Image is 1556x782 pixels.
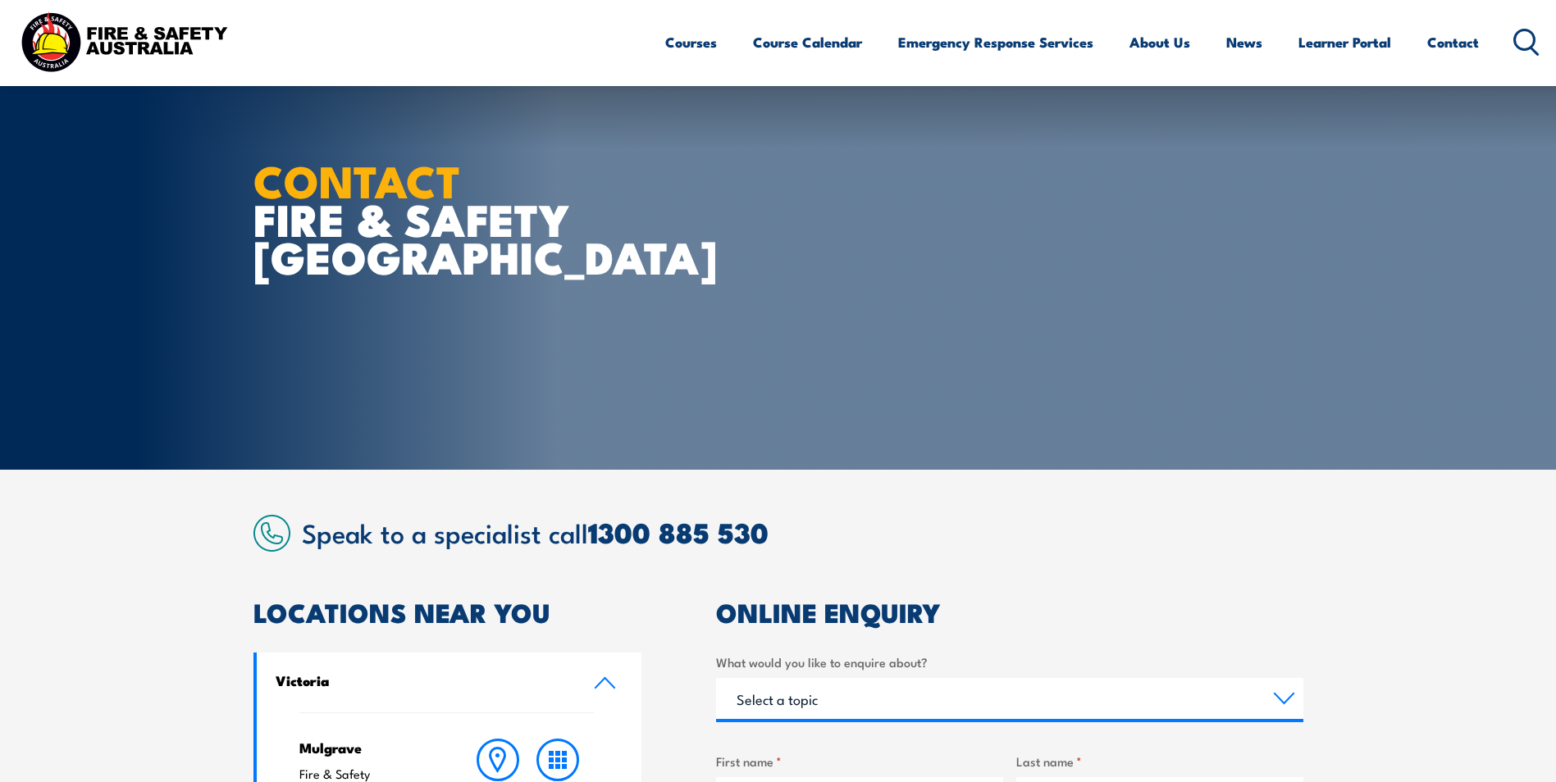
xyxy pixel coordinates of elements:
[753,20,862,64] a: Course Calendar
[1226,20,1262,64] a: News
[898,20,1093,64] a: Emergency Response Services
[716,652,1303,671] label: What would you like to enquire about?
[257,652,642,712] a: Victoria
[588,510,769,553] a: 1300 885 530
[253,145,461,213] strong: CONTACT
[276,671,569,689] h4: Victoria
[665,20,717,64] a: Courses
[299,739,436,757] h4: Mulgrave
[716,752,1003,771] label: First name
[1016,752,1303,771] label: Last name
[1427,20,1479,64] a: Contact
[253,600,642,623] h2: LOCATIONS NEAR YOU
[302,517,1303,547] h2: Speak to a specialist call
[716,600,1303,623] h2: ONLINE ENQUIRY
[1298,20,1391,64] a: Learner Portal
[1129,20,1190,64] a: About Us
[253,161,659,275] h1: FIRE & SAFETY [GEOGRAPHIC_DATA]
